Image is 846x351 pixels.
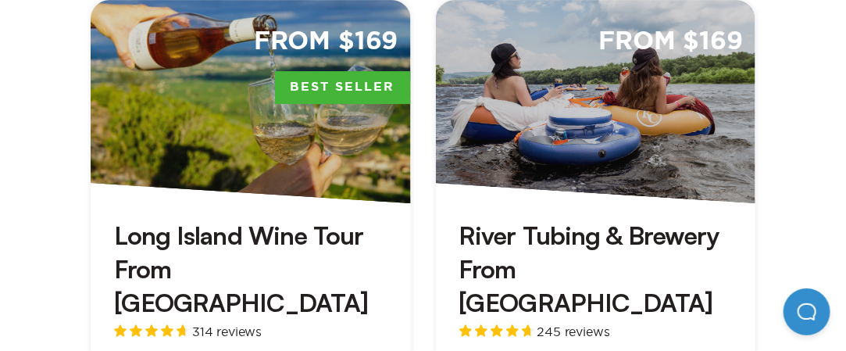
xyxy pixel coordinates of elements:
[784,288,830,335] iframe: Help Scout Beacon - Open
[192,325,262,338] span: 314 reviews
[254,25,398,59] span: From $169
[537,325,610,338] span: 245 reviews
[114,219,387,321] h3: Long Island Wine Tour From [GEOGRAPHIC_DATA]
[598,25,743,59] span: From $169
[275,71,411,104] span: Best Seller
[459,219,733,321] h3: River Tubing & Brewery From [GEOGRAPHIC_DATA]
